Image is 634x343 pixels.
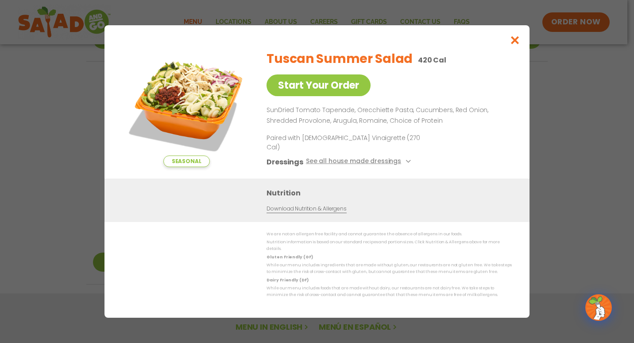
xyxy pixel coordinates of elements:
p: 420 Cal [418,55,446,66]
h3: Dressings [267,156,303,168]
strong: Gluten Friendly (GF) [267,254,313,260]
button: Close modal [501,25,530,55]
p: While our menu includes foods that are made without dairy, our restaurants are not dairy free. We... [267,285,512,299]
a: Download Nutrition & Allergens [267,205,346,213]
button: See all house made dressings [306,156,414,168]
span: Seasonal [163,156,210,167]
p: We are not an allergen free facility and cannot guarantee the absence of allergens in our foods. [267,231,512,238]
a: Start Your Order [267,74,371,96]
h3: Nutrition [267,187,516,199]
p: While our menu includes ingredients that are made without gluten, our restaurants are not gluten ... [267,262,512,276]
strong: Dairy Friendly (DF) [267,277,308,283]
p: Nutrition information is based on our standard recipes and portion sizes. Click Nutrition & Aller... [267,239,512,253]
p: SunDried Tomato Tapenade, Orecchiette Pasta, Cucumbers, Red Onion, Shredded Provolone, Arugula, R... [267,105,508,126]
img: wpChatIcon [586,295,611,320]
img: Featured product photo for Tuscan Summer Salad [124,43,248,167]
h2: Tuscan Summer Salad [267,50,413,68]
p: Paired with [DEMOGRAPHIC_DATA] Vinaigrette (270 Cal) [267,133,430,152]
